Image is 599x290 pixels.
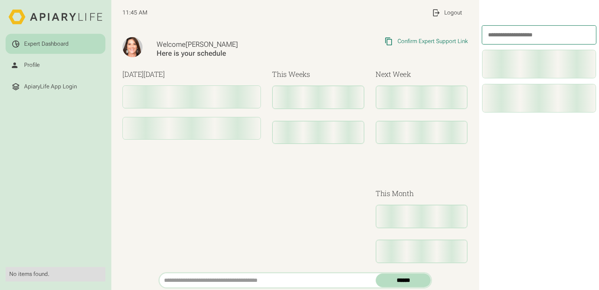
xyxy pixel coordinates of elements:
span: 11:45 AM [122,9,147,16]
span: [PERSON_NAME] [186,40,238,49]
div: Profile [24,62,40,69]
a: Logout [426,3,468,23]
div: Expert Dashboard [24,40,69,48]
div: Logout [444,9,462,16]
div: Welcome [157,40,311,49]
h3: This Weeks [272,69,364,80]
h3: This Month [376,188,468,199]
div: ApiaryLife App Login [24,83,77,90]
div: Here is your schedule [157,49,311,58]
a: ApiaryLife App Login [6,76,105,97]
div: No items found. [9,271,102,278]
a: Profile [6,55,105,75]
div: Confirm Expert Support Link [397,38,468,45]
span: [DATE] [144,69,165,79]
h3: [DATE] [122,69,261,80]
a: Expert Dashboard [6,34,105,54]
h3: Next Week [376,69,468,80]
